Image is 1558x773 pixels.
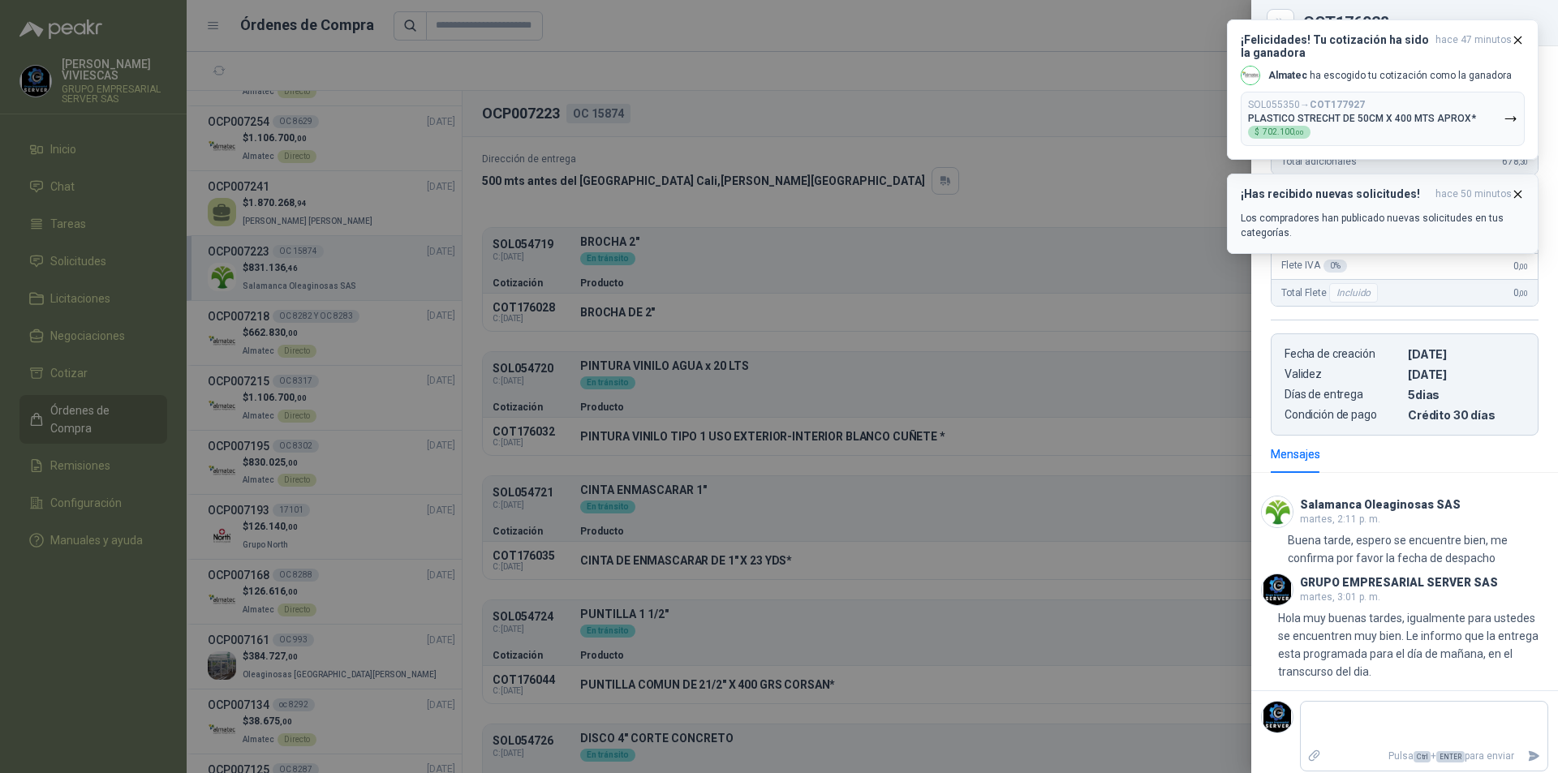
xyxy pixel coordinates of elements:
p: Buena tarde, espero se encuentre bien, me confirma por favor la fecha de despacho [1288,531,1548,567]
img: Company Logo [1242,67,1259,84]
p: SOL055350 → [1248,99,1365,111]
p: Condición de pago [1285,408,1401,422]
p: 5 dias [1408,388,1525,402]
p: Los compradores han publicado nuevas solicitudes en tus categorías. [1241,211,1525,240]
div: Incluido [1329,283,1378,303]
b: Almatec [1268,70,1307,81]
p: Validez [1285,367,1401,381]
button: SOL055350→COT177927PLASTICO STRECHT DE 50CM X 400 MTS APROX*$702.100,00 [1241,92,1525,146]
button: Close [1271,13,1290,32]
p: ha escogido tu cotización como la ganadora [1268,69,1512,83]
span: 702.100 [1263,128,1304,136]
span: Total Flete [1281,283,1381,303]
span: ,00 [1294,129,1304,136]
span: 0 [1513,287,1528,298]
button: Enviar [1521,742,1547,771]
img: Company Logo [1262,702,1293,732]
h3: Salamanca Oleaginosas SAS [1300,500,1461,509]
p: PLASTICO STRECHT DE 50CM X 400 MTS APROX* [1248,113,1476,124]
b: COT177927 [1310,99,1365,110]
span: hace 50 minutos [1435,187,1512,201]
p: Días de entrega [1285,388,1401,402]
div: Mensajes [1271,445,1320,463]
p: Hola muy buenas tardes, igualmente para ustedes se encuentren muy bien. Le informo que la entrega... [1278,609,1548,681]
span: martes, 2:11 p. m. [1300,513,1380,525]
p: [DATE] [1408,347,1525,361]
div: COT176028 [1303,15,1539,31]
span: ,00 [1518,289,1528,298]
label: Adjuntar archivos [1301,742,1328,771]
span: Ctrl [1414,751,1431,762]
h3: ¡Has recibido nuevas solicitudes! [1241,187,1429,201]
p: Fecha de creación [1285,347,1401,361]
button: ¡Felicidades! Tu cotización ha sido la ganadorahace 47 minutos Company LogoAlmatec ha escogido tu... [1227,19,1539,160]
img: Company Logo [1262,496,1293,527]
p: [DATE] [1408,367,1525,381]
img: Company Logo [1262,574,1293,605]
button: ¡Has recibido nuevas solicitudes!hace 50 minutos Los compradores han publicado nuevas solicitudes... [1227,174,1539,254]
p: Crédito 30 días [1408,408,1525,422]
p: Pulsa + para enviar [1328,742,1521,771]
div: $ [1248,126,1311,139]
span: martes, 3:01 p. m. [1300,591,1380,603]
h3: ¡Felicidades! Tu cotización ha sido la ganadora [1241,33,1429,59]
h3: GRUPO EMPRESARIAL SERVER SAS [1300,578,1498,587]
span: hace 47 minutos [1435,33,1512,59]
span: ENTER [1436,751,1465,762]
